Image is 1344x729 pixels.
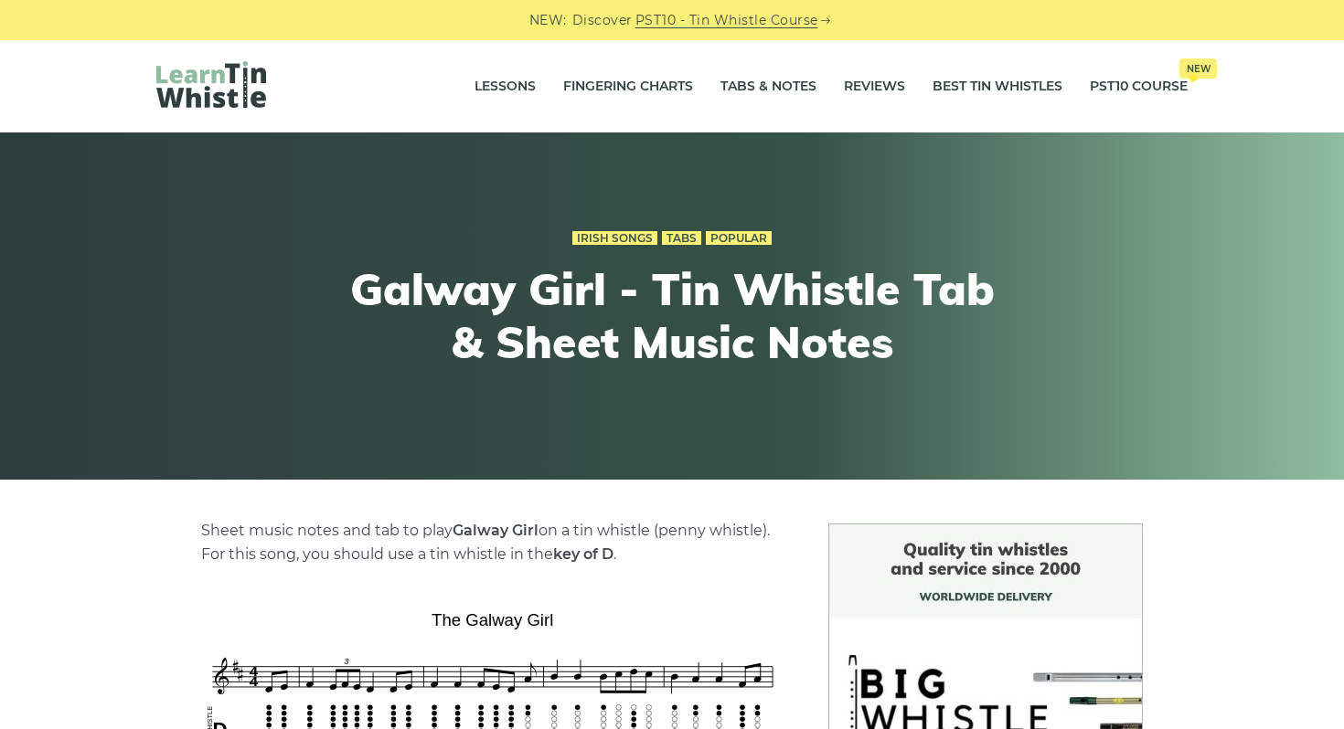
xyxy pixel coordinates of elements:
img: LearnTinWhistle.com [156,61,266,108]
h1: Galway Girl - Tin Whistle Tab & Sheet Music Notes [336,263,1008,368]
a: Fingering Charts [563,64,693,110]
p: Sheet music notes and tab to play on a tin whistle (penny whistle). For this song, you should use... [201,519,784,566]
a: Tabs & Notes [720,64,816,110]
a: Tabs [662,231,701,246]
a: Popular [706,231,772,246]
span: New [1179,58,1217,79]
a: Reviews [844,64,905,110]
strong: key of D [553,545,613,563]
a: Irish Songs [572,231,657,246]
a: Best Tin Whistles [933,64,1062,110]
a: Lessons [475,64,536,110]
strong: Galway Girl [453,522,539,539]
a: PST10 CourseNew [1090,64,1188,110]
